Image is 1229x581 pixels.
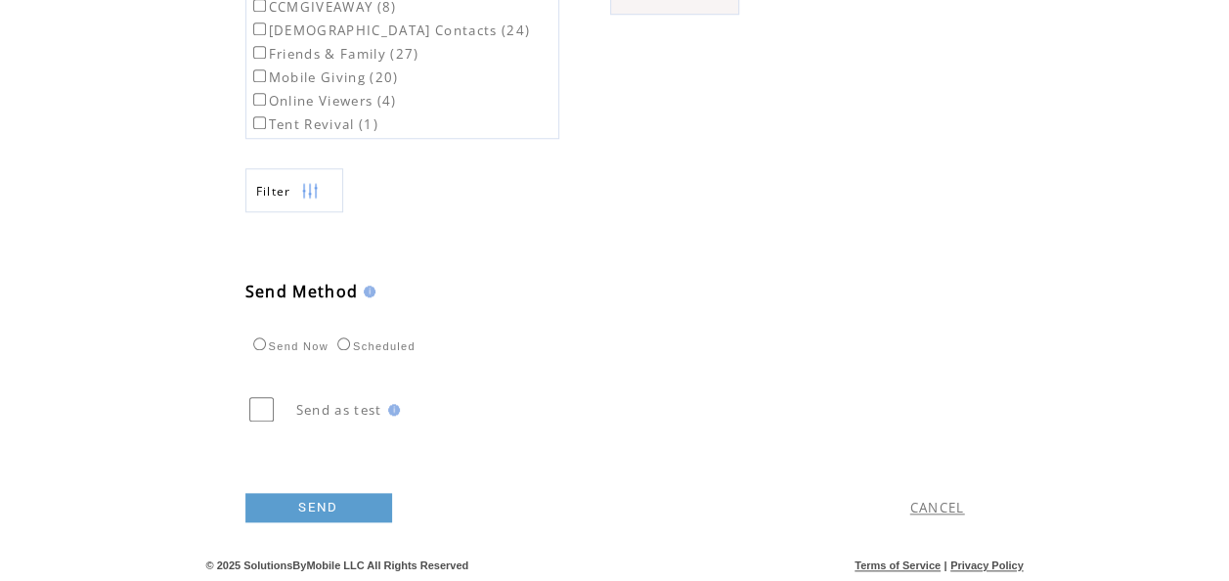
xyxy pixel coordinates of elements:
span: | [944,559,946,571]
a: SEND [245,493,392,522]
label: Online Viewers (4) [249,92,397,110]
a: CANCEL [910,499,965,516]
a: Filter [245,168,343,212]
input: Friends & Family (27) [253,46,266,59]
span: Send Method [245,281,359,302]
label: [DEMOGRAPHIC_DATA] Contacts (24) [249,22,531,39]
img: help.gif [382,404,400,416]
label: Friends & Family (27) [249,45,419,63]
input: Send Now [253,337,266,350]
input: Online Viewers (4) [253,93,266,106]
a: Terms of Service [855,559,941,571]
img: filters.png [301,169,319,213]
label: Tent Revival (1) [249,115,378,133]
input: Tent Revival (1) [253,116,266,129]
input: Mobile Giving (20) [253,69,266,82]
input: [DEMOGRAPHIC_DATA] Contacts (24) [253,22,266,35]
a: Privacy Policy [950,559,1024,571]
span: © 2025 SolutionsByMobile LLC All Rights Reserved [206,559,469,571]
label: Send Now [248,340,329,352]
label: Scheduled [332,340,416,352]
input: Scheduled [337,337,350,350]
img: help.gif [358,286,375,297]
span: Show filters [256,183,291,200]
span: Send as test [296,401,382,419]
label: Mobile Giving (20) [249,68,399,86]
